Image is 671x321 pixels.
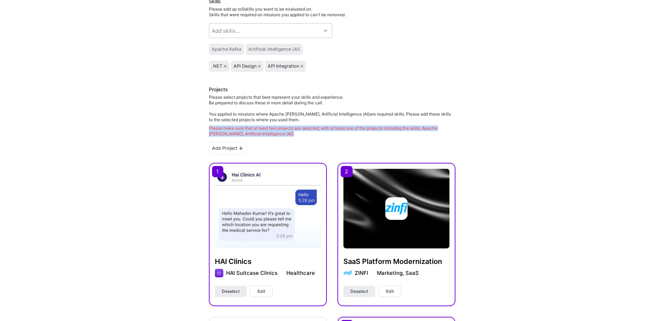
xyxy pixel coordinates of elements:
[257,288,265,295] span: Edit
[209,142,246,154] div: Add Project
[209,94,455,137] div: Please select projects that best represent your skills and experience. Be prepared to discuss the...
[215,257,321,266] h4: HAI Clinics
[222,288,240,295] span: Deselect
[215,169,321,248] img: HAI Clinics
[350,288,368,295] span: Deselect
[209,6,455,18] div: Please add up to 5 skills you want to be evaluated on.
[343,269,352,277] img: Company logo
[343,257,449,266] h4: SaaS Platform Modernization
[215,269,223,277] img: Company logo
[385,197,408,220] img: Company logo
[212,47,241,52] div: Apache Kafka
[248,47,300,52] div: Artificial Intelligence (AI)
[343,169,449,248] img: cover
[239,146,243,150] i: icon PlusBlackFlat
[209,86,228,93] div: Projects
[212,27,240,35] div: Add skills...
[234,63,256,69] div: API Design
[209,125,455,137] div: Please make sure that at least two projects are selected, with at least one of the projects inclu...
[343,286,375,297] button: Deselect
[300,65,303,68] i: icon Close
[215,286,247,297] button: Deselect
[355,269,419,277] div: ZINFI Marketing, SaaS
[386,288,394,295] span: Edit
[224,65,226,68] i: icon Close
[324,29,327,32] i: icon Chevron
[268,63,299,69] div: API Integration
[226,269,315,277] div: HAI Suitcase Clinics Healthcare
[379,286,401,297] button: Edit
[250,286,273,297] button: Edit
[212,63,222,69] div: .NET
[258,65,261,68] i: icon Close
[209,12,346,17] span: Skills that were required on missions you applied to can't be removed.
